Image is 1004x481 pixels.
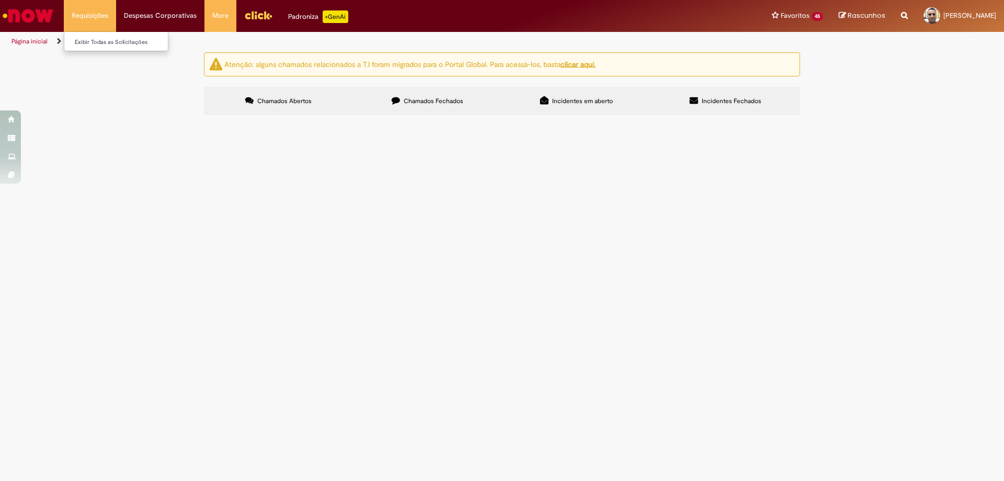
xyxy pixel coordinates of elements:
[124,10,197,21] span: Despesas Corporativas
[12,37,48,46] a: Página inicial
[8,32,661,51] ul: Trilhas de página
[812,12,823,21] span: 45
[702,97,761,105] span: Incidentes Fechados
[323,10,348,23] p: +GenAi
[839,11,885,21] a: Rascunhos
[288,10,348,23] div: Padroniza
[561,59,596,69] a: clicar aqui.
[552,97,613,105] span: Incidentes em aberto
[781,10,809,21] span: Favoritos
[1,5,55,26] img: ServiceNow
[224,59,596,69] ng-bind-html: Atenção: alguns chamados relacionados a T.I foram migrados para o Portal Global. Para acessá-los,...
[212,10,229,21] span: More
[64,31,168,51] ul: Requisições
[257,97,312,105] span: Chamados Abertos
[404,97,463,105] span: Chamados Fechados
[848,10,885,20] span: Rascunhos
[244,7,272,23] img: click_logo_yellow_360x200.png
[72,10,108,21] span: Requisições
[943,11,996,20] span: [PERSON_NAME]
[64,37,179,48] a: Exibir Todas as Solicitações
